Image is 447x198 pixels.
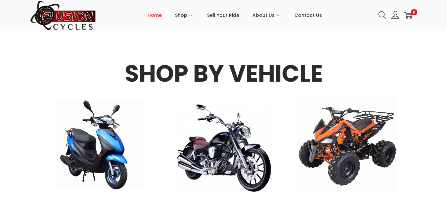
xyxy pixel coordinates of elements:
[207,7,239,23] span: Sell Your Ride
[38,62,409,85] h3: Shop By Vehicle
[96,0,374,30] nav: Primary navigation
[252,0,281,30] a: About Us
[294,0,322,30] a: Contact Us
[148,0,162,30] a: Home
[175,7,187,23] span: Shop
[294,7,322,23] span: Contact Us
[148,7,162,23] span: Home
[207,0,239,30] a: Sell Your Ride
[404,11,412,19] a: 0
[252,7,275,23] span: About Us
[175,0,194,30] a: Shop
